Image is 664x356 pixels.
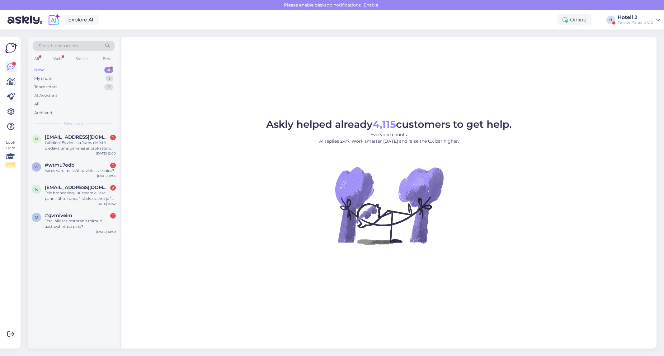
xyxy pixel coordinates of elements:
[45,168,116,173] div: Vai es varu maksāt uz vietas viesnīca?
[106,76,113,82] div: 1
[45,162,74,168] span: #wtmu7odb
[606,16,615,24] div: H
[39,43,78,49] span: Search customers
[558,14,591,25] div: Online
[47,13,60,26] img: explore-ai
[104,67,113,73] div: 4
[45,140,116,151] div: Labdien! Es zinu, ka Jums eksistē piedāvājums ģimenei ar brokastīm, vakariņām un pankūkām Neptun ...
[64,121,84,126] span: New chats
[618,20,653,25] div: Tervise Paradiis OÜ
[266,132,512,145] p: Everyone counts. AI replies 24/7. Work smarter [DATE] and raise the CX bar higher.
[45,185,110,190] span: karin.ohtla@gmail.com
[362,2,380,8] span: Enable
[33,55,40,63] div: All
[5,42,17,54] img: Askly Logo
[35,164,39,169] span: w
[45,190,116,201] div: Teie broneeringu süsteem ei lase panna ühte tuppa 1 täiskasvanut ja 1 last. mis sellise tavatoa h...
[34,84,57,90] div: Team chats
[266,118,512,130] span: Askly helped already customers to get help.
[35,215,38,220] span: q
[618,15,653,20] div: Hotell 2
[74,55,90,63] div: Socials
[96,229,116,234] div: [DATE] 10:49
[34,67,44,73] div: New
[97,173,116,178] div: [DATE] 11:43
[101,55,115,63] div: Email
[96,151,116,156] div: [DATE] 12:00
[45,213,72,218] span: #qvmiveim
[110,213,116,219] div: 1
[104,84,113,90] div: 0
[45,134,110,140] span: naki@inbox.lv
[618,15,660,25] a: Hotell 2Tervise Paradiis OÜ
[97,201,116,206] div: [DATE] 10:52
[63,15,99,25] a: Explore AI
[34,110,52,116] div: Archived
[110,185,116,191] div: 2
[35,136,38,141] span: n
[110,135,116,140] div: 1
[34,76,52,82] div: My chats
[34,101,40,107] div: All
[35,187,38,192] span: k
[110,163,116,168] div: 1
[5,162,16,168] div: 0 / 3
[45,218,116,229] div: Tere! Millises restoranis toimub aastavahetuse pidu?
[333,150,445,261] img: No Chat active
[373,118,396,130] b: 4,115
[34,93,57,99] div: AI Assistant
[52,55,63,63] div: Web
[5,140,16,168] div: Look Here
